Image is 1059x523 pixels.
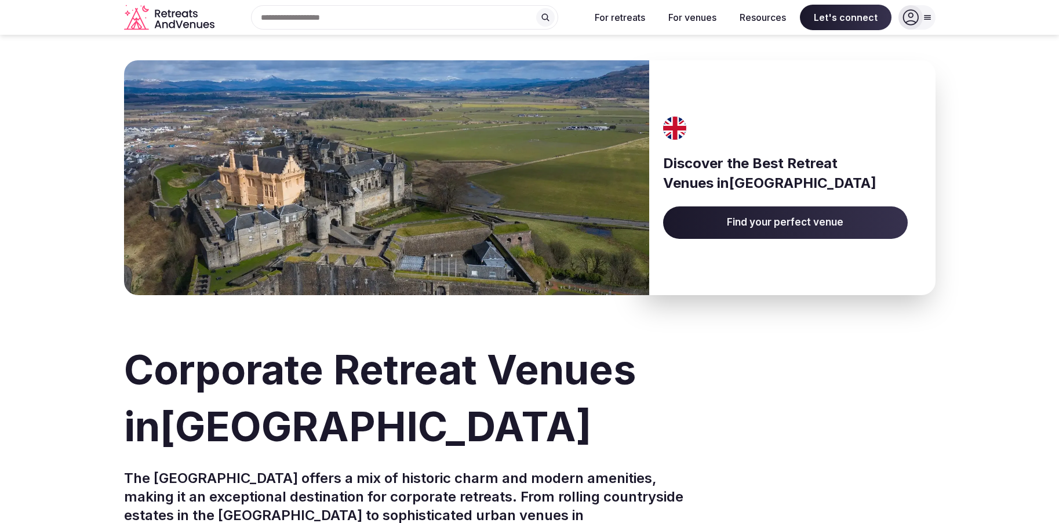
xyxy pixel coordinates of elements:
img: United Kingdom's flag [660,117,691,140]
img: Banner image for United Kingdom representative of the country [124,60,649,295]
a: Find your perfect venue [663,206,908,239]
button: Resources [730,5,795,30]
span: Let's connect [800,5,891,30]
a: Visit the homepage [124,5,217,31]
button: For venues [659,5,726,30]
svg: Retreats and Venues company logo [124,5,217,31]
button: For retreats [585,5,654,30]
h3: Discover the Best Retreat Venues in [GEOGRAPHIC_DATA] [663,154,908,193]
h1: Corporate Retreat Venues in [GEOGRAPHIC_DATA] [124,342,936,455]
